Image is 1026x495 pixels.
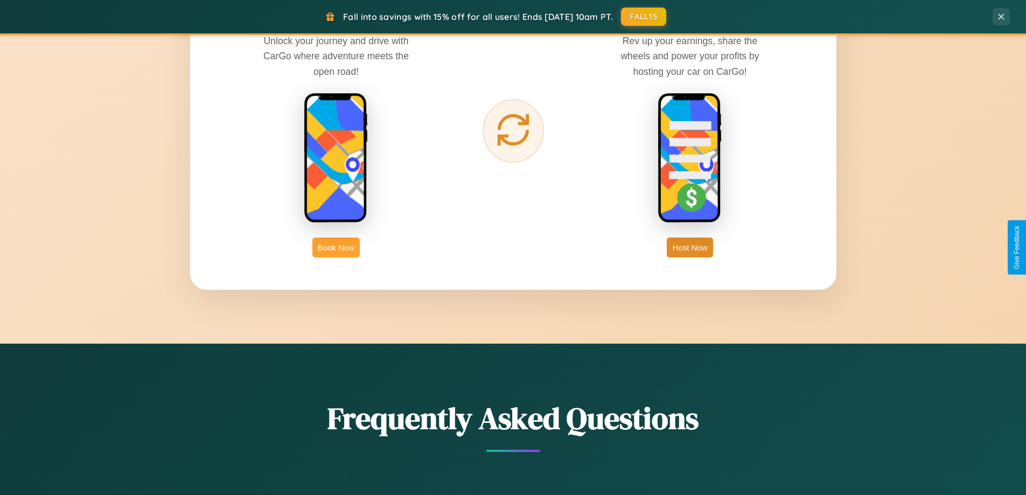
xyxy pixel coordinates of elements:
button: FALL15 [621,8,666,26]
span: Fall into savings with 15% off for all users! Ends [DATE] 10am PT. [343,11,613,22]
div: Give Feedback [1013,226,1021,269]
button: Host Now [667,238,713,257]
img: host phone [658,93,722,224]
button: Book Now [312,238,360,257]
p: Unlock your journey and drive with CarGo where adventure meets the open road! [255,33,417,79]
h2: Frequently Asked Questions [190,398,836,439]
p: Rev up your earnings, share the wheels and power your profits by hosting your car on CarGo! [609,33,771,79]
img: rent phone [304,93,368,224]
